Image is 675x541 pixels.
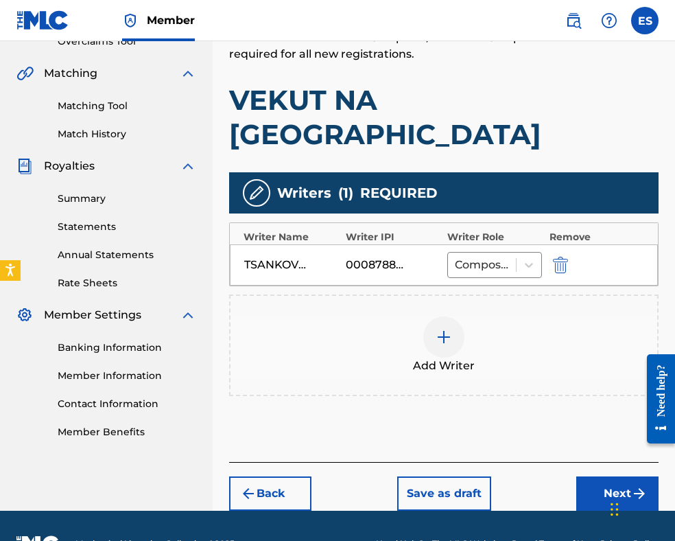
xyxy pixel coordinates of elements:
[346,230,441,244] div: Writer IPI
[58,369,196,383] a: Member Information
[58,127,196,141] a: Match History
[58,99,196,113] a: Matching Tool
[229,83,659,152] h1: VEKUT NA [GEOGRAPHIC_DATA]
[44,65,97,82] span: Matching
[606,475,675,541] div: Джаджи за чат
[606,475,675,541] iframe: Chat Widget
[44,158,95,174] span: Royalties
[397,476,491,511] button: Save as draft
[58,425,196,439] a: Member Benefits
[180,65,196,82] img: expand
[244,230,339,244] div: Writer Name
[601,12,617,29] img: help
[58,34,196,49] a: Overclaims Tool
[58,192,196,206] a: Summary
[16,65,34,82] img: Matching
[16,10,69,30] img: MLC Logo
[565,12,582,29] img: search
[436,329,452,345] img: add
[549,230,645,244] div: Remove
[248,185,265,201] img: writers
[631,7,659,34] div: User Menu
[611,489,619,530] div: Плъзни
[360,183,438,203] span: REQUIRED
[58,248,196,262] a: Annual Statements
[637,344,675,454] iframe: Resource Center
[16,307,33,323] img: Member Settings
[180,307,196,323] img: expand
[240,485,257,502] img: 7ee5dd4eb1f8a8e3ef2f.svg
[277,183,331,203] span: Writers
[180,158,196,174] img: expand
[413,358,475,374] span: Add Writer
[576,476,659,511] button: Next
[122,12,139,29] img: Top Rightsholder
[44,307,141,323] span: Member Settings
[147,12,195,28] span: Member
[229,476,311,511] button: Back
[447,230,543,244] div: Writer Role
[16,158,33,174] img: Royalties
[58,397,196,411] a: Contact Information
[595,7,623,34] div: Help
[58,341,196,355] a: Banking Information
[560,7,587,34] a: Public Search
[58,276,196,290] a: Rate Sheets
[58,220,196,234] a: Statements
[338,183,353,203] span: ( 1 )
[553,257,568,273] img: 12a2ab48e56ec057fbd8.svg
